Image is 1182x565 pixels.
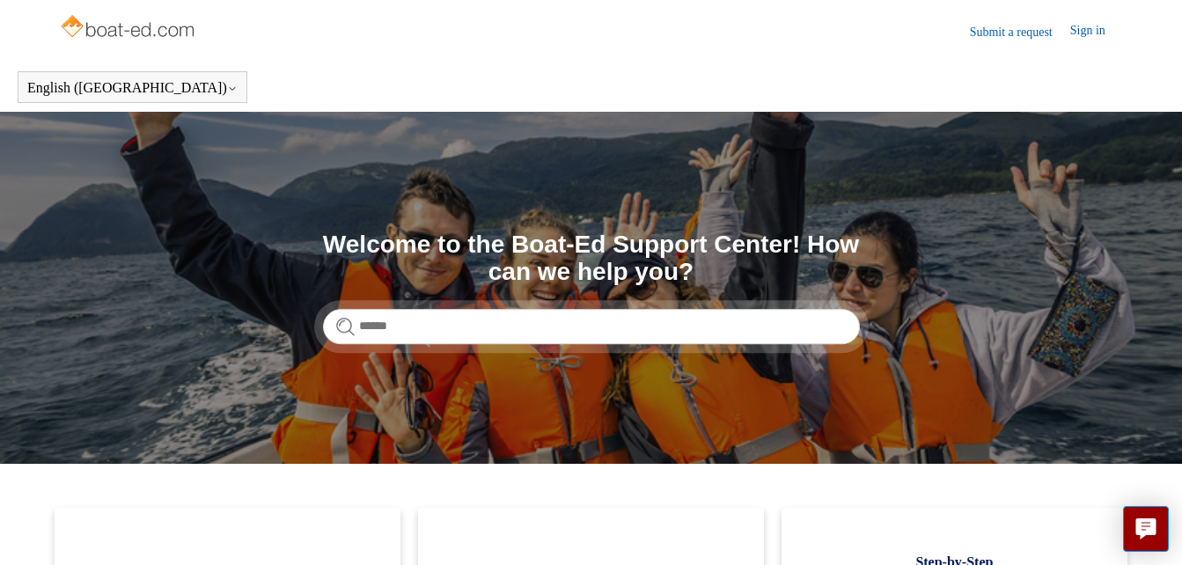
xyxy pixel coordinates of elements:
button: English ([GEOGRAPHIC_DATA]) [27,80,238,96]
input: Search [323,309,860,344]
img: Boat-Ed Help Center home page [59,11,199,46]
a: Sign in [1070,21,1123,42]
a: Submit a request [970,23,1070,41]
button: Live chat [1123,506,1169,552]
h1: Welcome to the Boat-Ed Support Center! How can we help you? [323,231,860,286]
